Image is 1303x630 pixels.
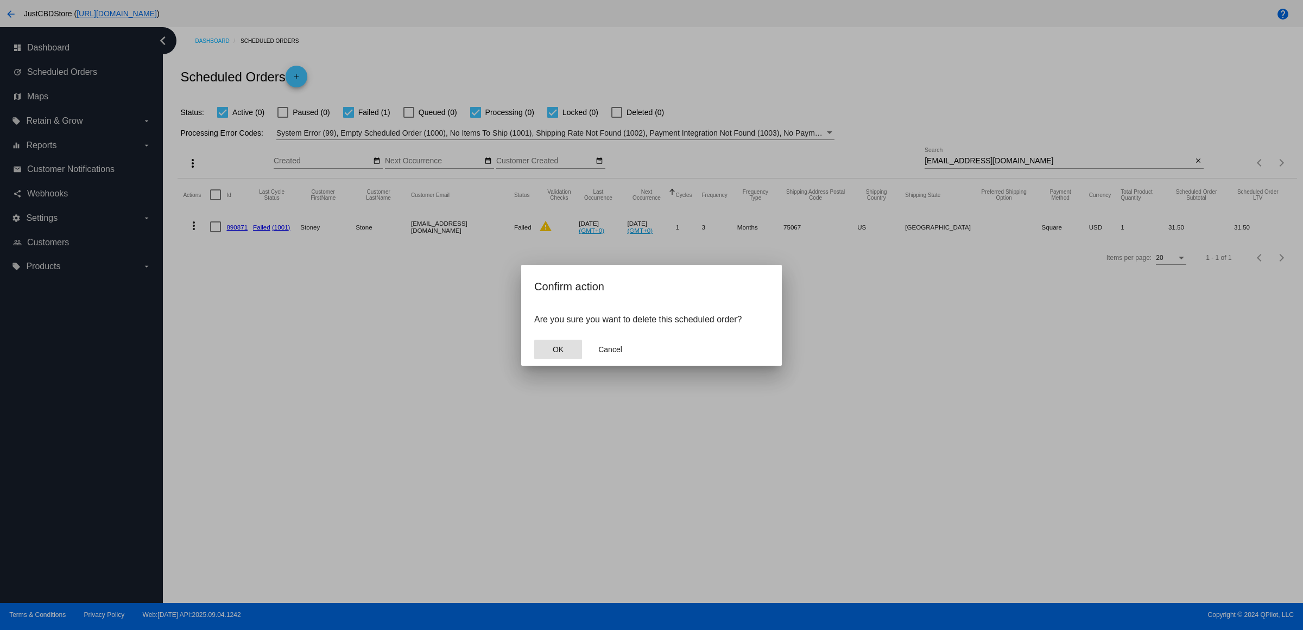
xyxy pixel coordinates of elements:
[534,278,769,295] h2: Confirm action
[586,340,634,359] button: Close dialog
[534,315,769,324] p: Are you sure you want to delete this scheduled order?
[598,345,622,354] span: Cancel
[534,340,582,359] button: Close dialog
[553,345,564,354] span: OK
